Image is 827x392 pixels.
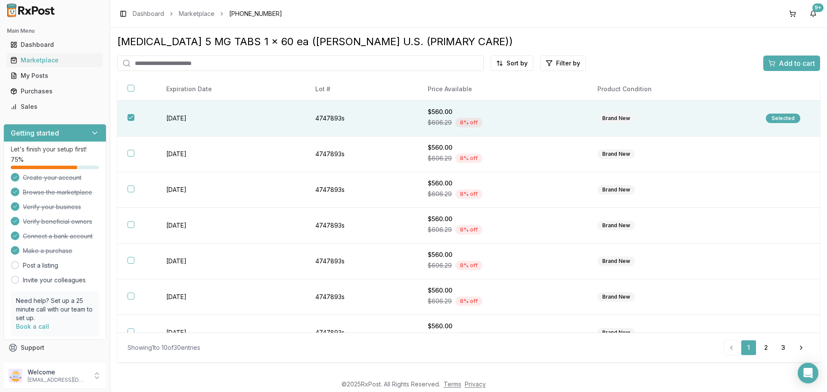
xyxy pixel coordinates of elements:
div: Showing 1 to 10 of 30 entries [127,343,200,352]
td: 4747893s [305,315,417,351]
div: $560.00 [428,322,577,330]
button: Marketplace [3,53,106,67]
th: Price Available [417,78,587,101]
span: Browse the marketplace [23,188,92,197]
div: 8 % off [455,332,482,342]
div: Brand New [597,185,635,194]
div: [MEDICAL_DATA] 5 MG TABS 1 x 60 ea ([PERSON_NAME] U.S. (PRIMARY CARE)) [117,35,820,49]
span: $606.29 [428,297,452,306]
td: [DATE] [156,136,305,172]
img: User avatar [9,369,22,383]
td: 4747893s [305,244,417,279]
div: 8 % off [455,118,482,127]
div: Brand New [597,328,635,337]
span: $606.29 [428,225,452,234]
div: 8 % off [455,296,482,306]
button: Sales [3,100,106,114]
div: 8 % off [455,261,482,270]
div: Selected [766,114,800,123]
div: Brand New [597,149,635,159]
div: Brand New [597,114,635,123]
div: Purchases [10,87,99,96]
a: Privacy [465,380,486,388]
span: $606.29 [428,261,452,270]
span: Verify beneficial owners [23,217,92,226]
div: $560.00 [428,143,577,152]
button: Dashboard [3,38,106,52]
td: [DATE] [156,244,305,279]
a: Marketplace [7,52,103,68]
a: Book a call [16,323,49,330]
span: Make a purchase [23,247,72,255]
span: Add to cart [779,58,815,68]
div: Sales [10,102,99,111]
td: 4747893s [305,101,417,136]
a: 3 [775,340,791,355]
a: Dashboard [133,9,164,18]
span: Filter by [556,59,580,68]
button: Feedback [3,355,106,371]
td: [DATE] [156,172,305,208]
th: Lot # [305,78,417,101]
div: 8 % off [455,225,482,235]
span: [PHONE_NUMBER] [229,9,282,18]
button: Sort by [491,56,533,71]
div: $560.00 [428,250,577,259]
td: 4747893s [305,208,417,244]
nav: pagination [724,340,810,355]
h3: Getting started [11,128,59,138]
button: Support [3,340,106,355]
a: Invite your colleagues [23,276,86,284]
span: 75 % [11,155,24,164]
th: Product Condition [587,78,755,101]
p: Need help? Set up a 25 minute call with our team to set up. [16,296,94,322]
td: [DATE] [156,315,305,351]
nav: breadcrumb [133,9,282,18]
a: Terms [444,380,461,388]
p: [EMAIL_ADDRESS][DOMAIN_NAME] [28,377,87,383]
td: [DATE] [156,101,305,136]
td: 4747893s [305,172,417,208]
a: 2 [758,340,774,355]
td: 4747893s [305,279,417,315]
p: Let's finish your setup first! [11,145,99,154]
p: Welcome [28,368,87,377]
div: Brand New [597,256,635,266]
td: 4747893s [305,136,417,172]
span: Connect a bank account [23,232,93,241]
a: 1 [741,340,756,355]
a: My Posts [7,68,103,83]
div: 9+ [812,3,824,12]
div: Brand New [597,292,635,302]
span: Create your account [23,173,81,182]
span: $606.29 [428,118,452,127]
button: Purchases [3,84,106,98]
div: Brand New [597,221,635,230]
span: Sort by [507,59,528,68]
a: Post a listing [23,261,58,270]
td: [DATE] [156,208,305,244]
span: Feedback [21,359,50,367]
a: Sales [7,99,103,114]
img: RxPost Logo [3,3,59,17]
span: $606.29 [428,190,452,198]
div: $560.00 [428,179,577,188]
div: Marketplace [10,56,99,65]
div: Dashboard [10,40,99,49]
div: $560.00 [428,286,577,295]
button: Filter by [540,56,586,71]
span: $606.29 [428,333,452,341]
a: Dashboard [7,37,103,52]
button: My Posts [3,69,106,83]
td: [DATE] [156,279,305,315]
div: 8 % off [455,189,482,199]
a: Go to next page [793,340,810,355]
a: Purchases [7,83,103,99]
button: 9+ [806,7,820,21]
h2: Main Menu [7,28,103,34]
div: $560.00 [428,215,577,223]
div: 8 % off [455,154,482,163]
span: $606.29 [428,154,452,163]
span: Verify your business [23,203,81,211]
button: Add to cart [763,56,820,71]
